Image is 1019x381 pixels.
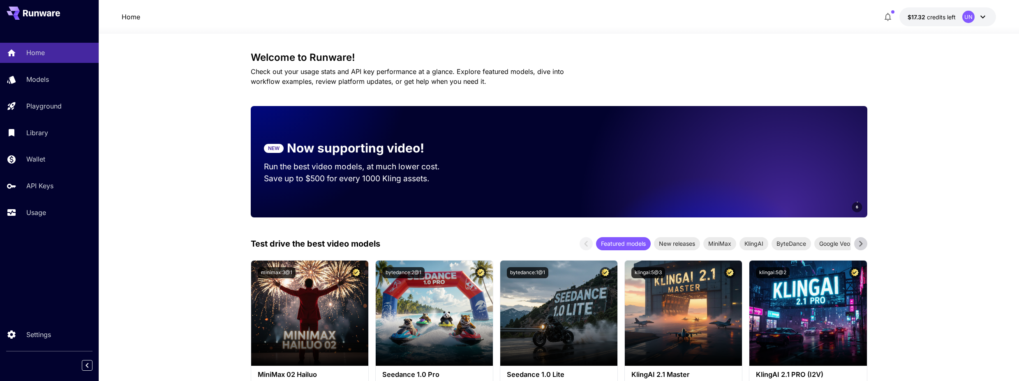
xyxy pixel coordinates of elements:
p: Usage [26,208,46,217]
button: Certified Model – Vetted for best performance and includes a commercial license. [600,267,611,278]
h3: MiniMax 02 Hailuo [258,371,362,379]
div: New releases [654,237,700,250]
nav: breadcrumb [122,12,140,22]
span: $17.32 [908,14,927,21]
p: Library [26,128,48,138]
p: Save up to $500 for every 1000 Kling assets. [264,173,455,185]
button: bytedance:2@1 [382,267,425,278]
img: alt [500,261,617,366]
p: Home [26,48,45,58]
div: Featured models [596,237,651,250]
p: NEW [268,145,280,152]
button: Certified Model – Vetted for best performance and includes a commercial license. [724,267,735,278]
button: Certified Model – Vetted for best performance and includes a commercial license. [849,267,860,278]
span: ByteDance [772,239,811,248]
p: API Keys [26,181,53,191]
button: bytedance:1@1 [507,267,548,278]
img: alt [376,261,493,366]
button: $17.3222UN [899,7,996,26]
div: $17.3222 [908,13,956,21]
span: Check out your usage stats and API key performance at a glance. Explore featured models, dive int... [251,67,564,85]
img: alt [749,261,866,366]
span: 6 [856,204,858,210]
p: Models [26,74,49,84]
p: Wallet [26,154,45,164]
p: Test drive the best video models [251,238,380,250]
p: Now supporting video! [287,139,424,157]
button: Collapse sidebar [82,360,92,371]
button: Certified Model – Vetted for best performance and includes a commercial license. [351,267,362,278]
p: Settings [26,330,51,339]
h3: Welcome to Runware! [251,52,867,63]
a: Home [122,12,140,22]
div: ByteDance [772,237,811,250]
div: MiniMax [703,237,736,250]
img: alt [625,261,742,366]
span: Google Veo [814,239,855,248]
h3: KlingAI 2.1 PRO (I2V) [756,371,860,379]
span: credits left [927,14,956,21]
h3: Seedance 1.0 Lite [507,371,611,379]
button: Certified Model – Vetted for best performance and includes a commercial license. [475,267,486,278]
span: MiniMax [703,239,736,248]
img: alt [251,261,368,366]
button: klingai:5@2 [756,267,790,278]
span: KlingAI [739,239,768,248]
button: minimax:3@1 [258,267,296,278]
div: KlingAI [739,237,768,250]
h3: Seedance 1.0 Pro [382,371,486,379]
span: Featured models [596,239,651,248]
p: Run the best video models, at much lower cost. [264,161,455,173]
div: Collapse sidebar [88,358,99,373]
span: New releases [654,239,700,248]
button: klingai:5@3 [631,267,665,278]
p: Playground [26,101,62,111]
div: Google Veo [814,237,855,250]
h3: KlingAI 2.1 Master [631,371,735,379]
div: UN [962,11,975,23]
